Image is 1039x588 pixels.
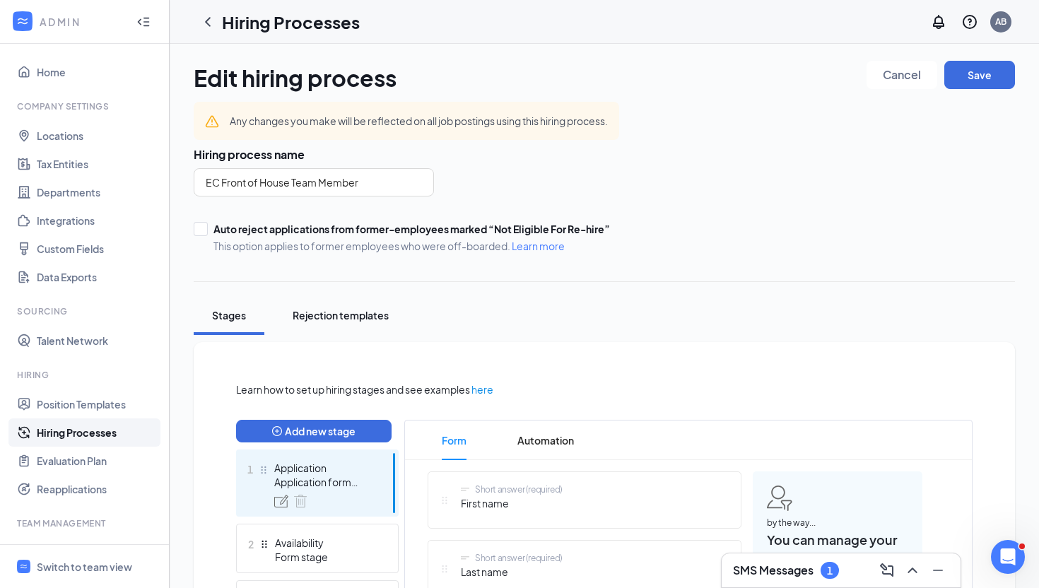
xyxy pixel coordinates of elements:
[733,563,814,578] h3: SMS Messages
[929,562,946,579] svg: Minimize
[37,178,158,206] a: Departments
[222,10,360,34] h1: Hiring Processes
[274,475,377,489] div: Application form stage
[512,240,565,252] a: Learn more
[236,382,470,397] span: Learn how to set up hiring stages and see examples
[37,58,158,86] a: Home
[461,564,563,580] span: Last name
[827,565,833,577] div: 1
[194,61,397,95] h1: Edit hiring process
[37,475,158,503] a: Reapplications
[199,13,216,30] svg: ChevronLeft
[471,382,493,397] a: here
[461,495,563,511] span: First name
[930,13,947,30] svg: Notifications
[927,559,949,582] button: Minimize
[37,447,158,475] a: Evaluation Plan
[879,562,896,579] svg: ComposeMessage
[867,61,937,95] a: Cancel
[991,540,1025,574] iframe: Intercom live chat
[19,562,28,571] svg: WorkstreamLogo
[17,305,155,317] div: Sourcing
[17,369,155,381] div: Hiring
[442,421,466,460] span: Form
[944,61,1015,89] button: Save
[37,390,158,418] a: Position Templates
[440,564,450,574] svg: Drag
[475,483,563,495] div: Short answer (required)
[136,15,151,29] svg: Collapse
[961,13,978,30] svg: QuestionInfo
[194,168,434,196] input: Name of hiring process
[876,559,898,582] button: ComposeMessage
[275,536,378,550] div: Availability
[275,550,378,564] div: Form stage
[867,61,937,89] button: Cancel
[995,16,1006,28] div: AB
[274,461,377,475] div: Application
[208,308,250,322] div: Stages
[767,517,908,530] span: by the way...
[259,539,269,549] svg: Drag
[236,420,392,442] button: plus-circleAdd new stage
[194,147,1015,163] h3: Hiring process name
[17,517,155,529] div: Team Management
[213,239,610,253] span: This option applies to former employees who were off-boarded.
[37,263,158,291] a: Data Exports
[37,150,158,178] a: Tax Entities
[37,206,158,235] a: Integrations
[37,327,158,355] a: Talent Network
[230,113,608,129] div: Any changes you make will be reflected on all job postings using this hiring process.
[16,14,30,28] svg: WorkstreamLogo
[293,308,389,322] div: Rejection templates
[475,552,563,564] div: Short answer (required)
[883,70,921,80] span: Cancel
[247,461,253,478] span: 1
[37,560,132,574] div: Switch to team view
[272,426,282,436] span: plus-circle
[901,559,924,582] button: ChevronUp
[517,421,574,460] span: Automation
[37,418,158,447] a: Hiring Processes
[213,222,610,236] div: Auto reject applications from former-employees marked “Not Eligible For Re-hire”
[440,495,450,505] svg: Drag
[40,15,124,29] div: ADMIN
[904,562,921,579] svg: ChevronUp
[17,100,155,112] div: Company Settings
[259,465,269,475] svg: Drag
[37,122,158,150] a: Locations
[248,536,254,553] span: 2
[205,114,219,129] svg: Warning
[37,235,158,263] a: Custom Fields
